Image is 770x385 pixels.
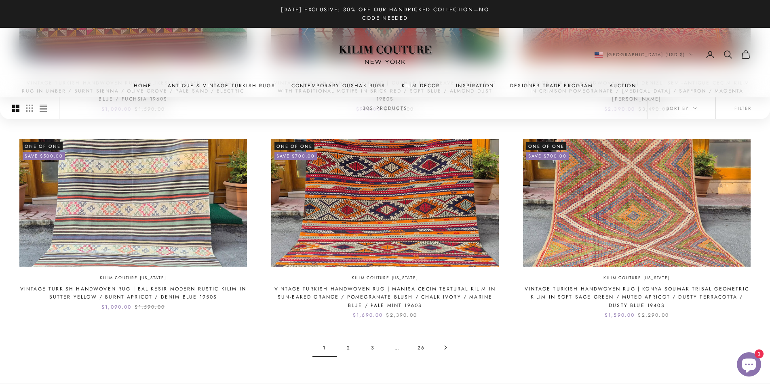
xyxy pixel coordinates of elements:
compare-at-price: $1,590.00 [135,303,165,311]
span: One of One [274,142,314,150]
a: Go to page 3 [361,339,385,357]
nav: Primary navigation [19,82,751,90]
a: Kilim Couture [US_STATE] [352,275,418,282]
button: Filter [716,97,770,119]
sale-price: $1,590.00 [605,311,635,319]
compare-at-price: $2,290.00 [638,311,669,319]
a: Auction [610,82,636,90]
p: 302 products [363,104,407,112]
a: Vintage Turkish Handwoven Rug | Manisa Cecim Textural Kilim in Sun-Baked Orange / Pomegranate Blu... [271,285,499,309]
p: [DATE] Exclusive: 30% Off Our Handpicked Collection—No Code Needed [272,5,498,23]
a: Home [134,82,152,90]
on-sale-badge: Save $700.00 [274,152,317,160]
nav: Pagination navigation [312,339,458,357]
a: Kilim Couture [US_STATE] [100,275,166,282]
button: Change country or currency [595,51,694,58]
span: [GEOGRAPHIC_DATA] (USD $) [607,51,686,58]
a: Go to page 2 [434,339,458,357]
button: Switch to larger product images [12,97,19,119]
img: Logo of Kilim Couture New York [335,36,436,74]
span: … [385,339,409,357]
a: Vintage Turkish Handwoven Rug | Konya Soumak Tribal Geometric Kilim in Soft Sage Green / Muted Ap... [523,285,751,309]
button: Sort by [648,97,715,119]
a: Designer Trade Program [510,82,593,90]
a: Go to page 2 [337,339,361,357]
button: Switch to smaller product images [26,97,33,119]
compare-at-price: $2,390.00 [386,311,417,319]
a: Antique & Vintage Turkish Rugs [168,82,275,90]
sale-price: $1,690.00 [353,311,383,319]
span: Sort by [667,105,697,112]
img: United States [595,52,603,58]
on-sale-badge: Save $500.00 [23,152,65,160]
sale-price: $1,090.00 [101,303,131,311]
span: One of One [23,142,63,150]
a: Contemporary Oushak Rugs [291,82,386,90]
a: Kilim Couture [US_STATE] [603,275,670,282]
a: Inspiration [456,82,494,90]
on-sale-badge: Save $700.00 [526,152,569,160]
span: One of One [526,142,566,150]
button: Switch to compact product images [40,97,47,119]
a: Go to page 26 [409,339,434,357]
summary: Kilim Decor [402,82,440,90]
span: 1 [312,339,337,357]
inbox-online-store-chat: Shopify online store chat [734,352,764,379]
nav: Secondary navigation [595,50,751,59]
a: Vintage Turkish Handwoven Rug | Balikesir Modern Rustic Kilim in Butter Yellow / Burnt Apricot / ... [19,285,247,301]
